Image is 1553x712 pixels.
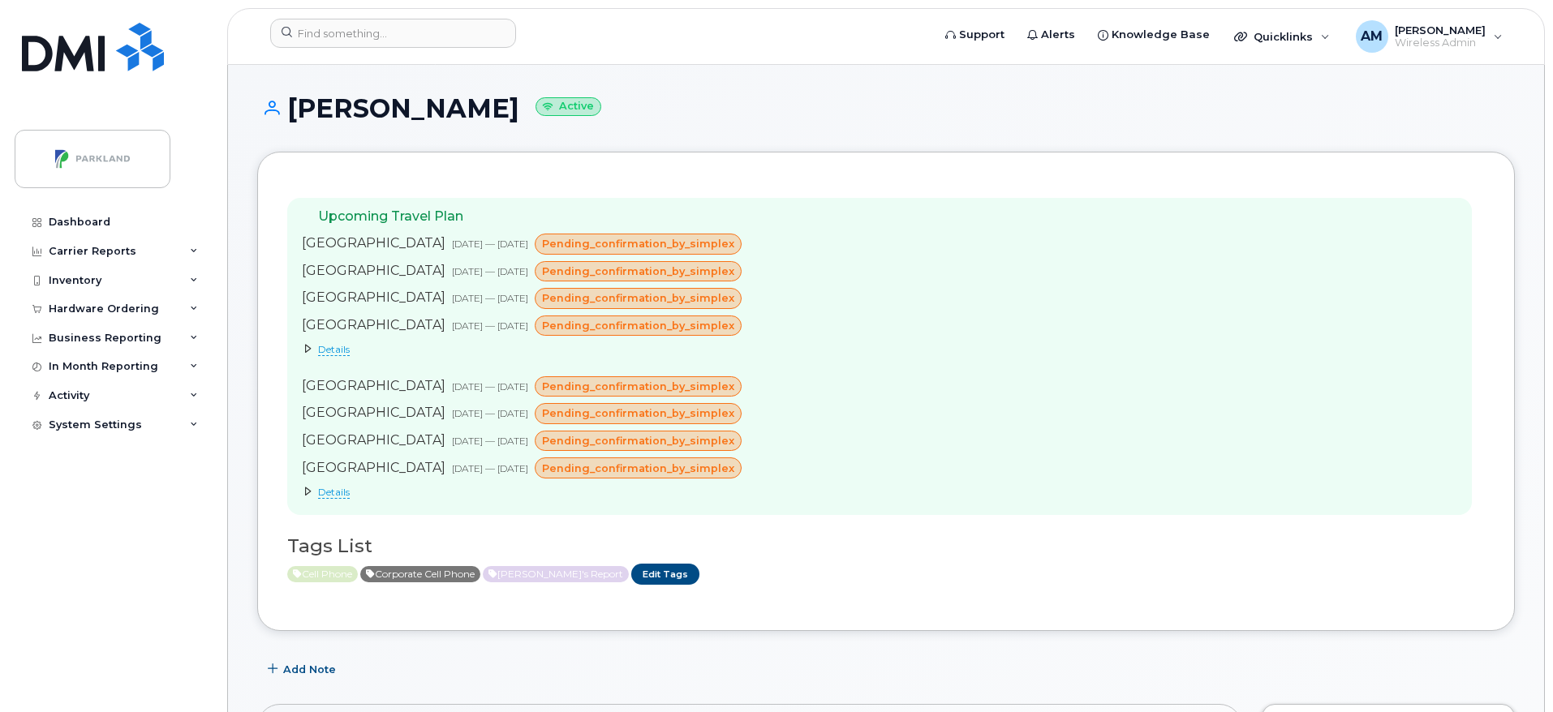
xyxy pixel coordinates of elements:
[631,564,699,584] a: Edit Tags
[318,343,350,356] span: Details
[302,290,445,305] span: [GEOGRAPHIC_DATA]
[302,263,445,278] span: [GEOGRAPHIC_DATA]
[302,485,748,499] summary: Details
[452,462,528,474] span: [DATE] — [DATE]
[542,236,734,251] span: pending_confirmation_by_simplex
[302,432,445,448] span: [GEOGRAPHIC_DATA]
[302,317,445,332] span: [GEOGRAPHIC_DATA]
[542,264,734,279] span: pending_confirmation_by_simplex
[542,318,734,333] span: pending_confirmation_by_simplex
[452,238,528,250] span: [DATE] — [DATE]
[542,405,734,421] span: pending_confirmation_by_simplex
[483,566,629,582] span: Active
[452,435,528,447] span: [DATE] — [DATE]
[542,379,734,394] span: pending_confirmation_by_simplex
[257,94,1515,122] h1: [PERSON_NAME]
[542,433,734,448] span: pending_confirmation_by_simplex
[302,235,445,251] span: [GEOGRAPHIC_DATA]
[542,461,734,476] span: pending_confirmation_by_simplex
[318,486,350,499] span: Details
[302,342,748,356] summary: Details
[452,407,528,419] span: [DATE] — [DATE]
[536,97,601,116] small: Active
[283,662,336,677] span: Add Note
[318,208,463,224] span: Upcoming Travel Plan
[452,265,528,277] span: [DATE] — [DATE]
[452,320,528,332] span: [DATE] — [DATE]
[302,405,445,420] span: [GEOGRAPHIC_DATA]
[302,378,445,393] span: [GEOGRAPHIC_DATA]
[287,566,358,582] span: Active
[302,460,445,475] span: [GEOGRAPHIC_DATA]
[360,566,480,582] span: Active
[542,290,734,306] span: pending_confirmation_by_simplex
[287,536,1485,556] h3: Tags List
[452,380,528,392] span: [DATE] — [DATE]
[452,292,528,304] span: [DATE] — [DATE]
[257,655,350,684] button: Add Note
